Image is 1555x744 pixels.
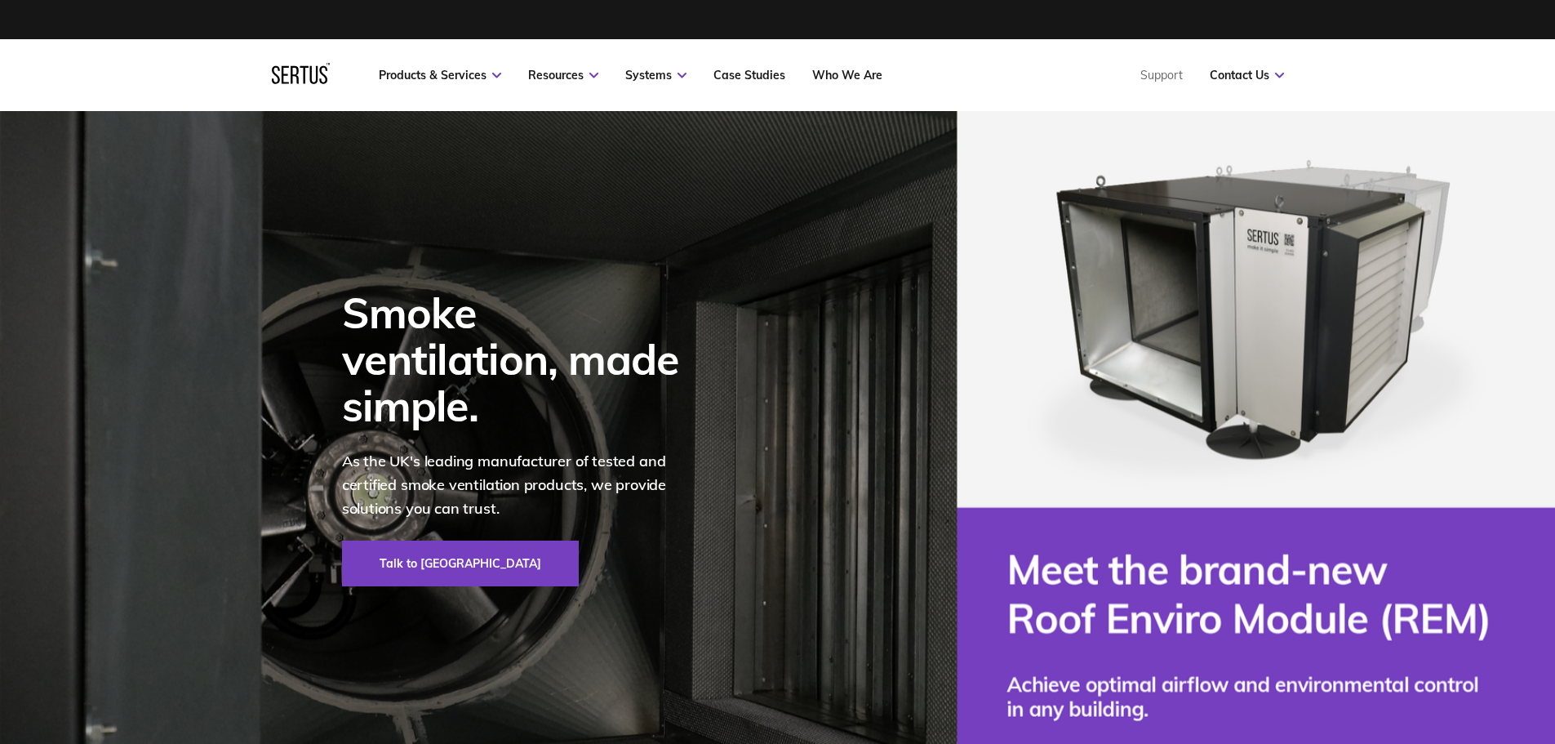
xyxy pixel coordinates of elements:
[342,541,579,586] a: Talk to [GEOGRAPHIC_DATA]
[379,68,501,82] a: Products & Services
[1210,68,1284,82] a: Contact Us
[342,450,701,520] p: As the UK's leading manufacturer of tested and certified smoke ventilation products, we provide s...
[342,289,701,430] div: Smoke ventilation, made simple.
[528,68,598,82] a: Resources
[625,68,686,82] a: Systems
[713,68,785,82] a: Case Studies
[812,68,882,82] a: Who We Are
[1140,68,1183,82] a: Support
